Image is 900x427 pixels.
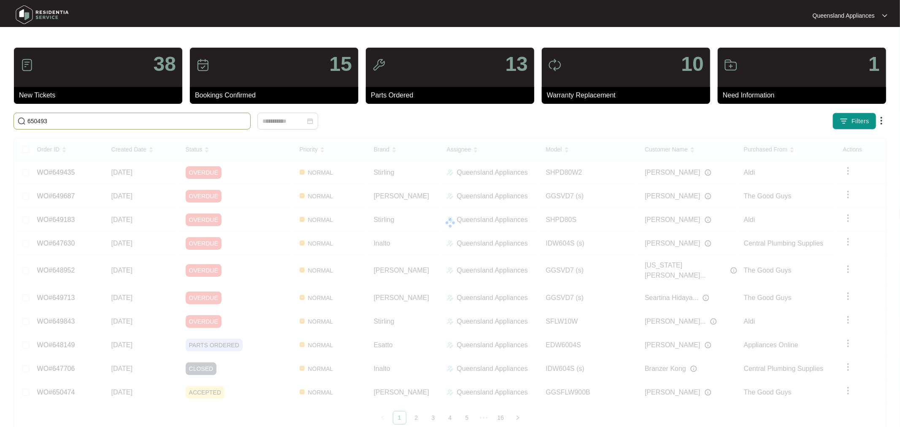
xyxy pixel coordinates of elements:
[27,116,247,126] input: Search by Order Id, Assignee Name, Customer Name, Brand and Model
[372,58,386,72] img: icon
[196,58,210,72] img: icon
[832,113,876,130] button: filter iconFilters
[13,2,72,27] img: residentia service logo
[851,117,869,126] span: Filters
[681,54,704,74] p: 10
[882,14,887,18] img: dropdown arrow
[548,58,562,72] img: icon
[876,116,886,126] img: dropdown arrow
[813,11,875,20] p: Queensland Appliances
[20,58,34,72] img: icon
[371,90,534,100] p: Parts Ordered
[195,90,358,100] p: Bookings Confirmed
[868,54,880,74] p: 1
[547,90,710,100] p: Warranty Replacement
[723,90,886,100] p: Need Information
[505,54,528,74] p: 13
[17,117,26,125] img: search-icon
[840,117,848,125] img: filter icon
[154,54,176,74] p: 38
[19,90,182,100] p: New Tickets
[330,54,352,74] p: 15
[724,58,738,72] img: icon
